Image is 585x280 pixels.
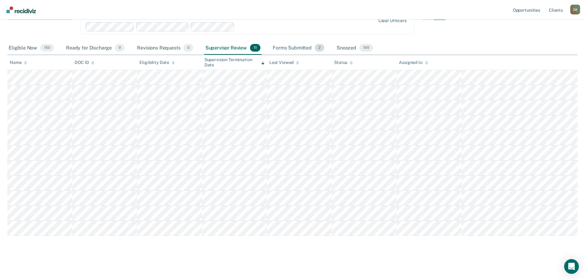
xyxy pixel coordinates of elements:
span: 0 [183,44,193,52]
span: 195 [359,44,373,52]
div: Assigned to [399,60,428,65]
div: D B [570,5,580,14]
div: Supervision Termination Date [205,57,264,68]
span: 150 [40,44,54,52]
div: DOC ID [75,60,94,65]
button: Profile dropdown button [570,5,580,14]
div: Name [10,60,27,65]
div: Clear officers [378,18,407,23]
div: Open Intercom Messenger [564,259,579,274]
span: 11 [250,44,260,52]
div: Snoozed195 [335,41,374,55]
div: Status [334,60,353,65]
div: Eligibility Date [139,60,175,65]
span: 2 [315,44,324,52]
div: Forms Submitted2 [271,41,326,55]
div: Eligible Now150 [7,41,55,55]
div: Ready for Discharge9 [65,41,126,55]
span: 9 [115,44,125,52]
div: Revisions Requests0 [136,41,194,55]
div: Supervisor Review11 [204,41,262,55]
div: Last Viewed [269,60,299,65]
img: Recidiviz [6,6,36,13]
